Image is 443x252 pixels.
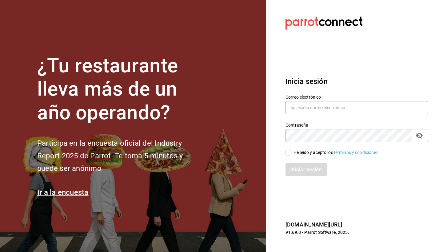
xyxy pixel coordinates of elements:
a: Ir a la encuesta [37,188,89,197]
label: Contraseña [285,123,428,127]
label: Correo electrónico [285,95,428,99]
p: V1.69.0 - Parrot Software, 2025. [285,229,428,235]
h1: ¿Tu restaurante lleva más de un año operando? [37,54,203,125]
input: Ingresa tu correo electrónico [285,101,428,114]
a: [DOMAIN_NAME][URL] [285,221,342,228]
button: passwordField [414,130,425,141]
h3: Inicia sesión [285,76,428,87]
div: He leído y acepto los [293,149,380,156]
a: Términos y condiciones. [333,150,380,155]
h2: Participa en la encuesta oficial del Industry Report 2025 de Parrot. Te toma 5 minutos y puede se... [37,137,203,175]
